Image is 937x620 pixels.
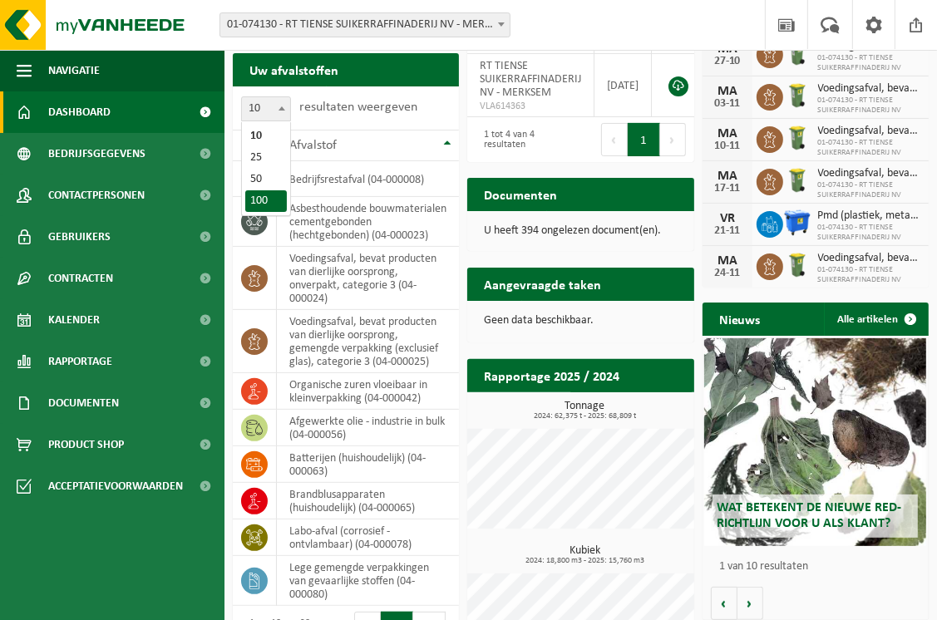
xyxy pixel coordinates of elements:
[277,519,459,556] td: labo-afval (corrosief - ontvlambaar) (04-000078)
[711,254,744,268] div: MA
[818,82,920,96] span: Voedingsafval, bevat producten van dierlijke oorsprong, onverpakt, categorie 3
[220,13,510,37] span: 01-074130 - RT TIENSE SUIKERRAFFINADERIJ NV - MERKSEM
[277,483,459,519] td: brandblusapparaten (huishoudelijk) (04-000065)
[245,190,287,212] li: 100
[289,139,337,152] span: Afvalstof
[467,359,636,391] h2: Rapportage 2025 / 2024
[476,401,693,421] h3: Tonnage
[277,161,459,197] td: bedrijfsrestafval (04-000008)
[818,167,920,180] span: Voedingsafval, bevat producten van dierlijke oorsprong, onverpakt, categorie 3
[737,587,763,620] button: Volgende
[818,96,920,116] span: 01-074130 - RT TIENSE SUIKERRAFFINADERIJ NV
[703,303,777,335] h2: Nieuws
[48,216,111,258] span: Gebruikers
[476,545,693,565] h3: Kubiek
[476,557,693,565] span: 2024: 18,800 m3 - 2025: 15,760 m3
[818,180,920,200] span: 01-074130 - RT TIENSE SUIKERRAFFINADERIJ NV
[242,97,290,121] span: 10
[818,252,920,265] span: Voedingsafval, bevat producten van dierlijke oorsprong, onverpakt, categorie 3
[48,50,100,91] span: Navigatie
[711,225,744,237] div: 21-11
[48,341,112,382] span: Rapportage
[824,303,927,336] a: Alle artikelen
[570,391,693,425] a: Bekijk rapportage
[277,410,459,446] td: afgewerkte olie - industrie in bulk (04-000056)
[245,147,287,169] li: 25
[48,258,113,299] span: Contracten
[818,138,920,158] span: 01-074130 - RT TIENSE SUIKERRAFFINADERIJ NV
[48,133,145,175] span: Bedrijfsgegevens
[711,170,744,183] div: MA
[818,265,920,285] span: 01-074130 - RT TIENSE SUIKERRAFFINADERIJ NV
[783,209,811,237] img: WB-1100-HPE-BE-01
[233,53,355,86] h2: Uw afvalstoffen
[277,446,459,483] td: batterijen (huishoudelijk) (04-000063)
[484,225,677,237] p: U heeft 394 ongelezen document(en).
[711,85,744,98] div: MA
[277,197,459,247] td: asbesthoudende bouwmaterialen cementgebonden (hechtgebonden) (04-000023)
[277,556,459,606] td: lege gemengde verpakkingen van gevaarlijke stoffen (04-000080)
[299,101,417,114] label: resultaten weergeven
[476,412,693,421] span: 2024: 62,375 t - 2025: 68,809 t
[484,315,677,327] p: Geen data beschikbaar.
[467,268,618,300] h2: Aangevraagde taken
[219,12,510,37] span: 01-074130 - RT TIENSE SUIKERRAFFINADERIJ NV - MERKSEM
[48,299,100,341] span: Kalender
[48,91,111,133] span: Dashboard
[277,310,459,373] td: voedingsafval, bevat producten van dierlijke oorsprong, gemengde verpakking (exclusief glas), cat...
[277,247,459,310] td: voedingsafval, bevat producten van dierlijke oorsprong, onverpakt, categorie 3 (04-000024)
[245,169,287,190] li: 50
[48,465,183,507] span: Acceptatievoorwaarden
[783,81,811,110] img: WB-0140-HPE-GN-50
[818,209,920,223] span: Pmd (plastiek, metaal, drankkartons) (bedrijven)
[818,125,920,138] span: Voedingsafval, bevat producten van dierlijke oorsprong, onverpakt, categorie 3
[719,561,920,573] p: 1 van 10 resultaten
[783,124,811,152] img: WB-0140-HPE-GN-50
[711,268,744,279] div: 24-11
[818,223,920,243] span: 01-074130 - RT TIENSE SUIKERRAFFINADERIJ NV
[241,96,291,121] span: 10
[711,127,744,140] div: MA
[783,39,811,67] img: WB-0140-HPE-GN-50
[277,373,459,410] td: organische zuren vloeibaar in kleinverpakking (04-000042)
[480,60,581,99] span: RT TIENSE SUIKERRAFFINADERIJ NV - MERKSEM
[711,140,744,152] div: 10-11
[245,125,287,147] li: 10
[476,121,572,158] div: 1 tot 4 van 4 resultaten
[783,251,811,279] img: WB-0140-HPE-GN-50
[467,178,574,210] h2: Documenten
[660,123,686,156] button: Next
[711,183,744,194] div: 17-11
[711,587,737,620] button: Vorige
[480,100,581,113] span: VLA614363
[711,212,744,225] div: VR
[711,98,744,110] div: 03-11
[818,53,920,73] span: 01-074130 - RT TIENSE SUIKERRAFFINADERIJ NV
[717,501,901,530] span: Wat betekent de nieuwe RED-richtlijn voor u als klant?
[711,56,744,67] div: 27-10
[594,54,652,117] td: [DATE]
[48,424,124,465] span: Product Shop
[48,175,145,216] span: Contactpersonen
[783,166,811,194] img: WB-0140-HPE-GN-50
[628,123,660,156] button: 1
[48,382,119,424] span: Documenten
[704,338,926,546] a: Wat betekent de nieuwe RED-richtlijn voor u als klant?
[601,123,628,156] button: Previous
